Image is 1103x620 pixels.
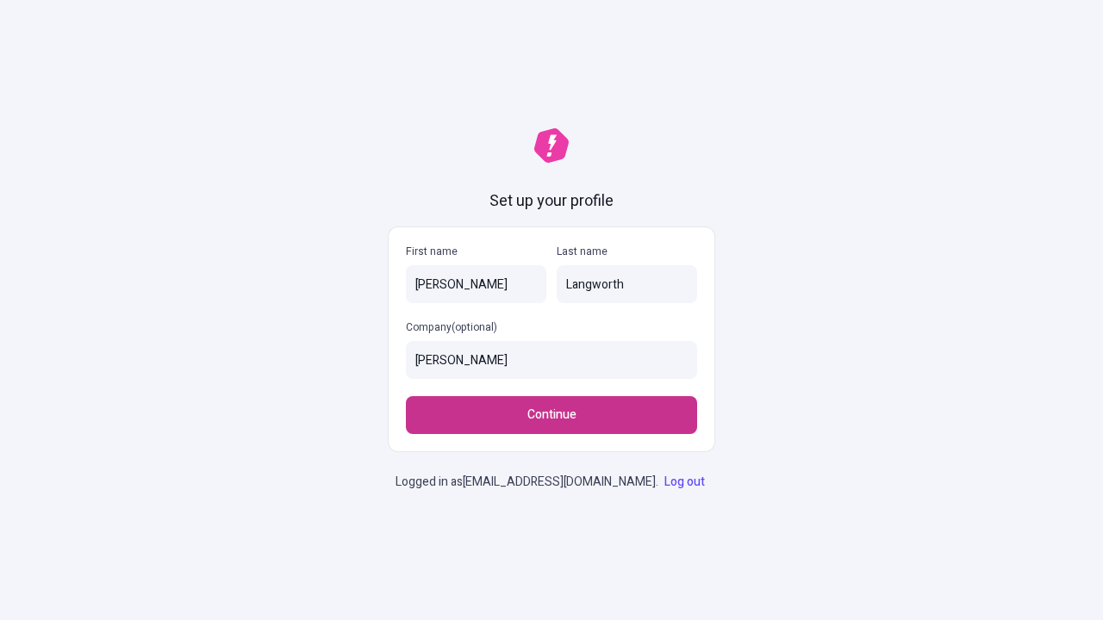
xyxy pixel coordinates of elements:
p: Company [406,320,697,334]
p: Logged in as [EMAIL_ADDRESS][DOMAIN_NAME] . [396,473,708,492]
input: Company(optional) [406,341,697,379]
input: Last name [557,265,697,303]
h1: Set up your profile [489,190,614,213]
button: Continue [406,396,697,434]
span: Continue [527,406,576,425]
a: Log out [661,473,708,491]
input: First name [406,265,546,303]
p: First name [406,245,546,258]
p: Last name [557,245,697,258]
span: (optional) [452,319,497,335]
